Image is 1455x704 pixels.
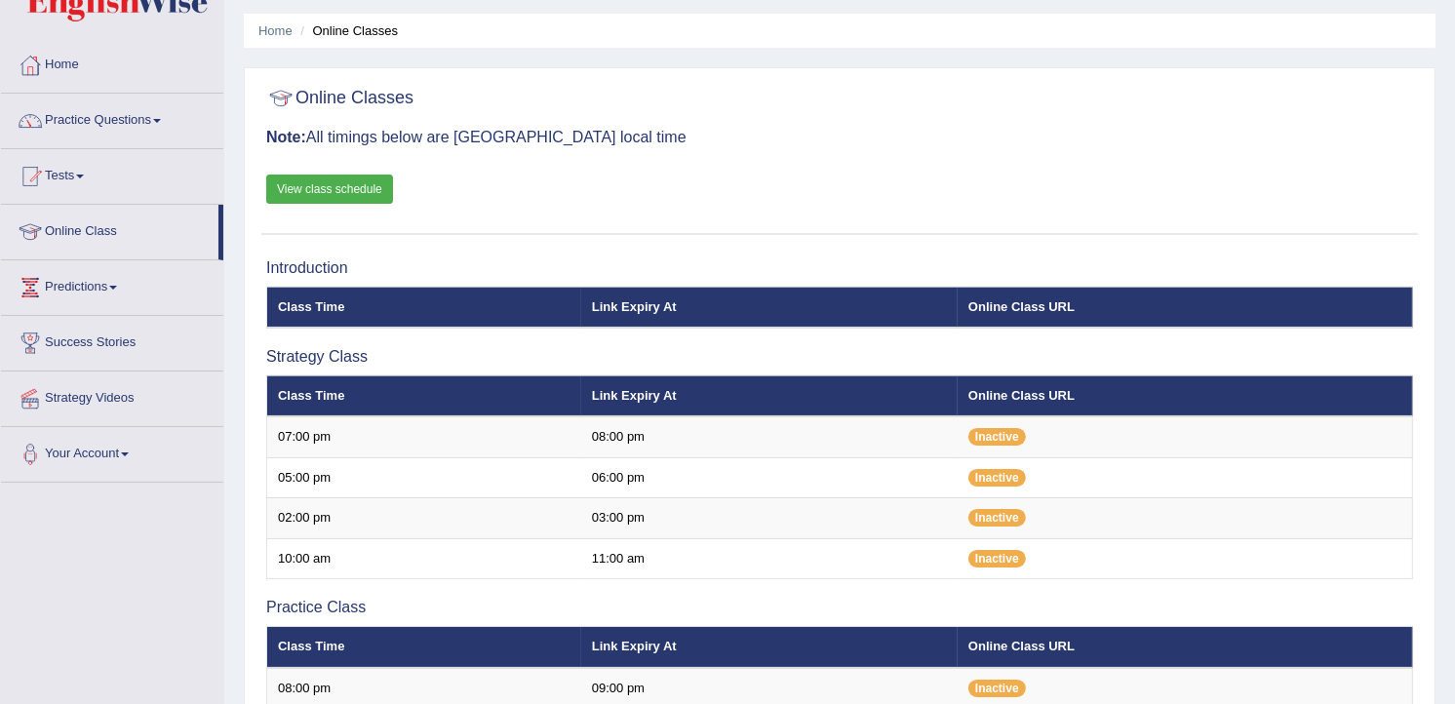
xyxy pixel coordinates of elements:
td: 05:00 pm [267,457,581,498]
span: Inactive [968,428,1026,446]
a: Online Class [1,205,218,254]
li: Online Classes [295,21,398,40]
th: Online Class URL [958,375,1412,416]
a: View class schedule [266,175,393,204]
td: 07:00 pm [267,416,581,457]
a: Practice Questions [1,94,223,142]
h3: Introduction [266,259,1413,277]
h3: Practice Class [266,599,1413,616]
span: Inactive [968,680,1026,697]
th: Link Expiry At [581,375,958,416]
td: 06:00 pm [581,457,958,498]
span: Inactive [968,550,1026,567]
h2: Online Classes [266,84,413,113]
a: Success Stories [1,316,223,365]
b: Note: [266,129,306,145]
td: 08:00 pm [581,416,958,457]
a: Home [1,38,223,87]
a: Strategy Videos [1,372,223,420]
th: Link Expiry At [581,287,958,328]
td: 10:00 am [267,538,581,579]
th: Class Time [267,287,581,328]
td: 02:00 pm [267,498,581,539]
a: Home [258,23,293,38]
th: Class Time [267,375,581,416]
a: Tests [1,149,223,198]
th: Class Time [267,627,581,668]
th: Link Expiry At [581,627,958,668]
th: Online Class URL [958,287,1412,328]
td: 11:00 am [581,538,958,579]
span: Inactive [968,509,1026,527]
a: Your Account [1,427,223,476]
h3: Strategy Class [266,348,1413,366]
th: Online Class URL [958,627,1412,668]
td: 03:00 pm [581,498,958,539]
span: Inactive [968,469,1026,487]
h3: All timings below are [GEOGRAPHIC_DATA] local time [266,129,1413,146]
a: Predictions [1,260,223,309]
